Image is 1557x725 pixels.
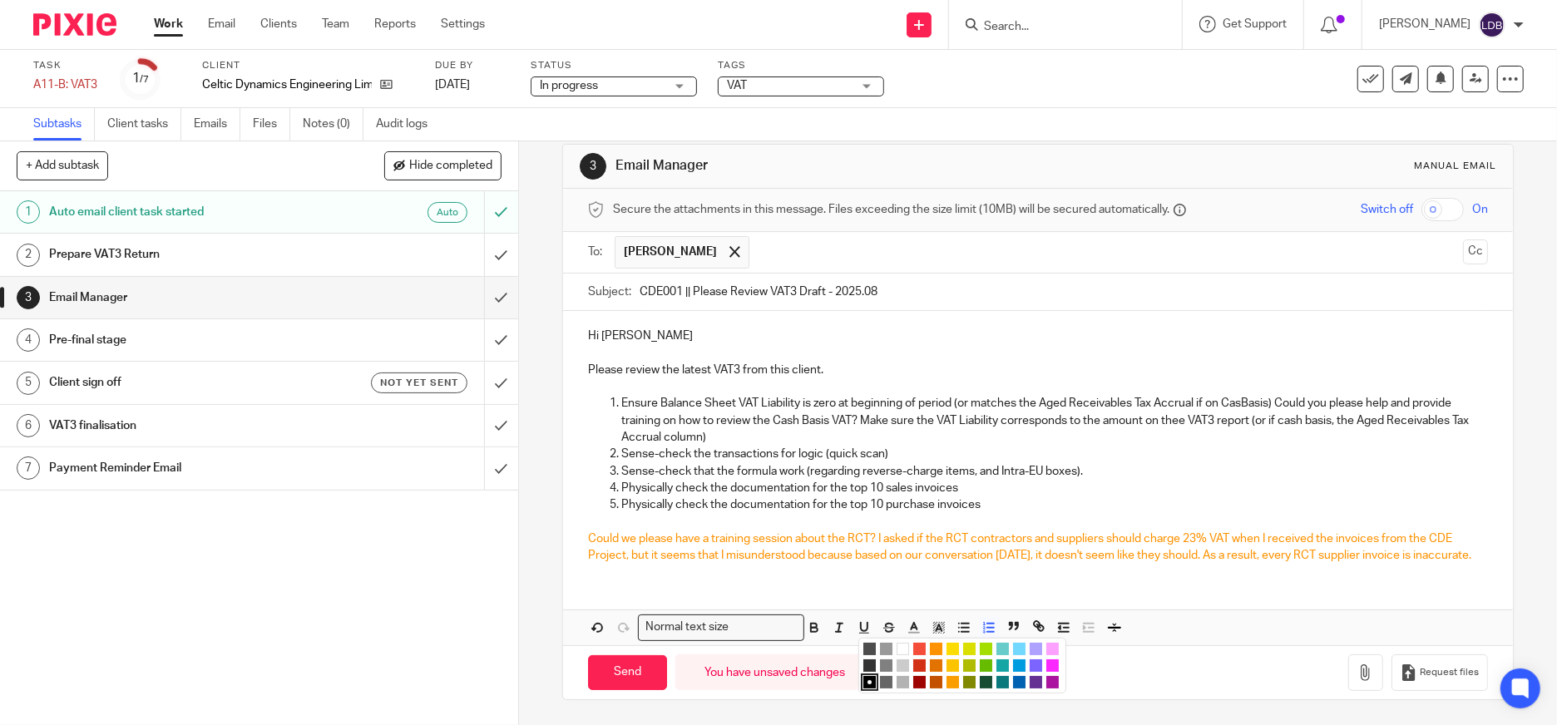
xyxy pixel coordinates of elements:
[996,643,1009,655] li: color:#68CCCA
[947,659,959,672] li: color:#FCC400
[33,108,95,141] a: Subtasks
[624,244,717,260] span: [PERSON_NAME]
[588,533,1471,561] span: Could we please have a training session about the RCT? I asked if the RCT contractors and supplie...
[727,80,747,91] span: VAT
[49,456,329,481] h1: Payment Reminder Email
[376,108,440,141] a: Audit logs
[1030,659,1042,672] li: color:#7B64FF
[880,676,892,688] li: color:#666666
[303,108,363,141] a: Notes (0)
[1013,659,1026,672] li: color:#009CE0
[858,638,1066,693] div: Compact color picker
[863,643,876,655] li: color:#4D4D4D
[1046,676,1059,688] li: color:#AB149E
[880,643,892,655] li: color:#999999
[33,59,100,72] label: Task
[675,654,874,690] div: You have unsaved changes
[132,69,149,88] div: 1
[253,108,290,141] a: Files
[1013,643,1026,655] li: color:#73D8FF
[913,643,926,655] li: color:#F44E3B
[913,676,926,688] li: color:#9F0500
[963,643,976,655] li: color:#DBDF00
[409,160,492,173] span: Hide completed
[260,16,297,32] a: Clients
[588,655,667,691] input: Send
[1361,201,1413,218] span: Switch off
[621,395,1488,446] p: Ensure Balance Sheet VAT Liability is zero at beginning of period (or matches the Aged Receivable...
[435,59,510,72] label: Due by
[435,79,470,91] span: [DATE]
[107,108,181,141] a: Client tasks
[863,676,876,688] li: color:#000000
[718,59,884,72] label: Tags
[1414,160,1496,173] div: Manual email
[1379,16,1470,32] p: [PERSON_NAME]
[897,643,909,655] li: color:#FFFFFF
[208,16,235,32] a: Email
[588,284,631,300] label: Subject:
[588,328,1488,344] p: Hi [PERSON_NAME]
[1223,18,1287,30] span: Get Support
[963,676,976,688] li: color:#808900
[17,200,40,224] div: 1
[531,59,697,72] label: Status
[897,659,909,672] li: color:#CCCCCC
[17,244,40,267] div: 2
[734,619,794,636] input: Search for option
[1463,239,1488,264] button: Cc
[642,619,733,636] span: Normal text size
[615,157,1074,175] h1: Email Manager
[49,413,329,438] h1: VAT3 finalisation
[621,480,1488,496] p: Physically check the documentation for the top 10 sales invoices
[947,676,959,688] li: color:#FB9E00
[1046,659,1059,672] li: color:#FA28FF
[17,286,40,309] div: 3
[638,614,804,640] div: Search for option
[930,643,942,655] li: color:#FE9200
[980,676,992,688] li: color:#194D33
[880,659,892,672] li: color:#808080
[963,659,976,672] li: color:#B0BC00
[202,76,372,93] p: Celtic Dynamics Engineering Limited
[49,242,329,267] h1: Prepare VAT3 Return
[428,202,467,223] div: Auto
[17,414,40,437] div: 6
[897,676,909,688] li: color:#B3B3B3
[982,20,1132,35] input: Search
[863,659,876,672] li: color:#333333
[621,496,1488,513] p: Physically check the documentation for the top 10 purchase invoices
[202,59,414,72] label: Client
[17,456,40,480] div: 7
[1472,201,1488,218] span: On
[1391,654,1488,692] button: Request files
[621,446,1488,462] p: Sense-check the transactions for logic (quick scan)
[1046,643,1059,655] li: color:#FDA1FF
[17,372,40,395] div: 5
[1030,676,1042,688] li: color:#653294
[322,16,349,32] a: Team
[380,376,458,390] span: Not yet sent
[996,659,1009,672] li: color:#16A5A5
[49,328,329,353] h1: Pre-final stage
[17,151,108,180] button: + Add subtask
[384,151,502,180] button: Hide completed
[996,676,1009,688] li: color:#0C797D
[1479,12,1505,38] img: svg%3E
[930,676,942,688] li: color:#C45100
[913,659,926,672] li: color:#D33115
[540,80,598,91] span: In progress
[154,16,183,32] a: Work
[980,643,992,655] li: color:#A4DD00
[17,328,40,352] div: 4
[613,201,1169,218] span: Secure the attachments in this message. Files exceeding the size limit (10MB) will be secured aut...
[980,659,992,672] li: color:#68BC00
[194,108,240,141] a: Emails
[33,76,100,93] div: A11-B: VAT3
[1030,643,1042,655] li: color:#AEA1FF
[33,13,116,36] img: Pixie
[1013,676,1026,688] li: color:#0062B1
[49,285,329,310] h1: Email Manager
[49,370,329,395] h1: Client sign off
